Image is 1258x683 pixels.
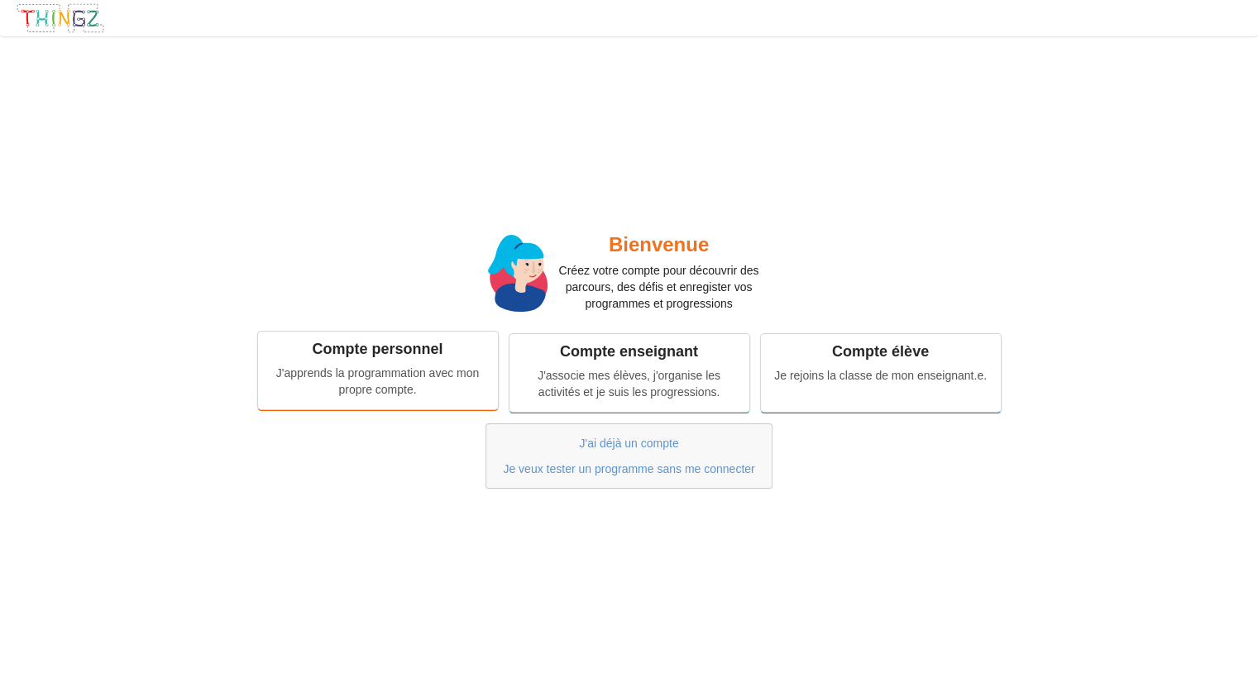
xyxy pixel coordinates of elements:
[509,334,749,412] a: Compte enseignantJ'associe mes élèves, j'organise les activités et je suis les progressions.
[16,2,105,34] img: thingz_logo.png
[503,462,754,475] a: Je veux tester un programme sans me connecter
[270,365,486,398] div: J'apprends la programmation avec mon propre compte.
[579,437,678,450] a: J'ai déjà un compte
[548,232,771,258] h2: Bienvenue
[270,340,486,359] div: Compte personnel
[258,332,498,409] a: Compte personnelJ'apprends la programmation avec mon propre compte.
[521,342,738,361] div: Compte enseignant
[761,334,1001,412] a: Compte élèveJe rejoins la classe de mon enseignant.e.
[488,235,548,311] img: miss.svg
[548,262,771,312] p: Créez votre compte pour découvrir des parcours, des défis et enregister vos programmes et progres...
[772,367,989,384] div: Je rejoins la classe de mon enseignant.e.
[772,342,989,361] div: Compte élève
[521,367,738,400] div: J'associe mes élèves, j'organise les activités et je suis les progressions.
